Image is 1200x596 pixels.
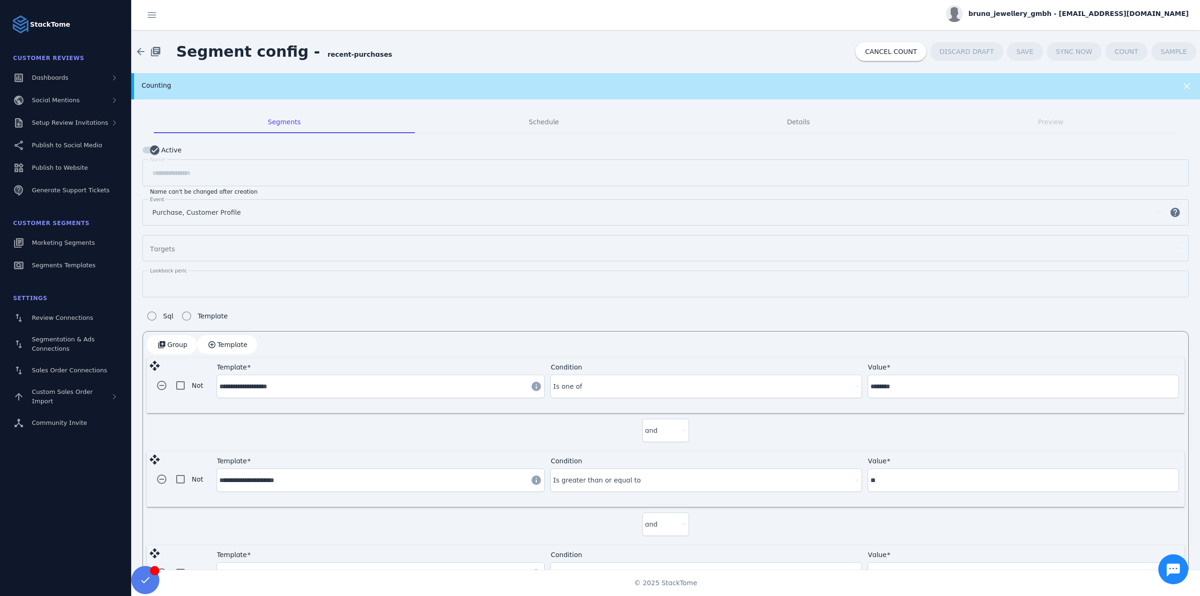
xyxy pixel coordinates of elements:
[150,196,167,202] mat-label: Events
[868,363,887,371] mat-label: Value
[32,388,93,405] span: Custom Sales Order Import
[190,380,203,391] label: Not
[6,255,126,276] a: Segments Templates
[6,413,126,433] a: Community Invite
[553,381,582,392] span: Is one of
[634,578,697,588] span: © 2025 StackTome
[551,551,582,558] mat-label: Condition
[868,457,887,465] mat-label: Value
[142,235,1189,271] mat-form-field: Segment targets
[197,335,257,354] button: Template
[152,207,241,218] span: Purchase, Customer Profile
[946,5,1189,22] button: bruna_jewellery_gmbh - [EMAIL_ADDRESS][DOMAIN_NAME]
[946,5,963,22] img: profile.jpg
[11,15,30,34] img: Logo image
[13,295,47,302] span: Settings
[32,367,107,374] span: Sales Order Connections
[190,567,203,579] label: Not
[219,568,525,580] input: Template
[1164,207,1186,218] mat-icon: help
[161,310,173,322] label: Sql
[150,157,165,162] mat-label: Name
[328,51,392,58] strong: recent-purchases
[855,42,926,61] button: CANCEL COUNT
[6,360,126,381] a: Sales Order Connections
[30,20,70,30] strong: StackTome
[551,363,582,371] mat-label: Condition
[32,239,95,246] span: Marketing Segments
[6,135,126,156] a: Publish to Social Media
[531,381,542,392] mat-icon: info
[13,55,84,61] span: Customer Reviews
[219,381,525,392] input: Template
[6,330,126,358] a: Segmentation & Ads Connections
[32,164,88,171] span: Publish to Website
[551,457,582,465] mat-label: Condition
[142,159,1189,196] mat-form-field: Segment name
[217,457,247,465] mat-label: Template
[529,119,559,125] span: Schedule
[553,475,641,486] span: Is greater than or equal to
[32,97,80,104] span: Social Mentions
[868,551,887,558] mat-label: Value
[787,119,810,125] span: Details
[968,9,1189,19] span: bruna_jewellery_gmbh - [EMAIL_ADDRESS][DOMAIN_NAME]
[6,158,126,178] a: Publish to Website
[142,81,1087,91] div: Counting
[6,308,126,328] a: Review Connections
[150,46,161,57] mat-icon: library_books
[167,341,187,348] span: Group
[531,568,542,580] mat-icon: info
[268,119,300,125] span: Segments
[217,341,247,348] span: Template
[13,220,90,226] span: Customer Segments
[32,142,102,149] span: Publish to Social Media
[6,180,126,201] a: Generate Support Tickets
[217,363,247,371] mat-label: Template
[32,262,96,269] span: Segments Templates
[32,187,110,194] span: Generate Support Tickets
[32,119,108,126] span: Setup Review Invitations
[219,475,525,486] input: Template
[150,268,191,273] mat-label: Lookback period
[217,551,247,558] mat-label: Template
[645,519,658,530] span: and
[32,419,87,426] span: Community Invite
[531,475,542,486] mat-icon: info
[142,307,228,325] mat-radio-group: Segment config type
[32,336,95,352] span: Segmentation & Ads Connections
[32,74,68,81] span: Dashboards
[190,474,203,485] label: Not
[6,233,126,253] a: Marketing Segments
[645,425,658,436] span: and
[169,35,328,68] span: Segment config -
[32,314,93,321] span: Review Connections
[159,144,181,156] label: Active
[150,245,175,253] mat-label: Targets
[142,199,1189,235] mat-form-field: Segment events
[150,186,258,196] mat-hint: Name can't be changed after creation
[553,568,630,580] span: Is less than or equal to
[865,48,917,55] span: CANCEL COUNT
[196,310,228,322] label: Template
[147,335,197,354] button: Group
